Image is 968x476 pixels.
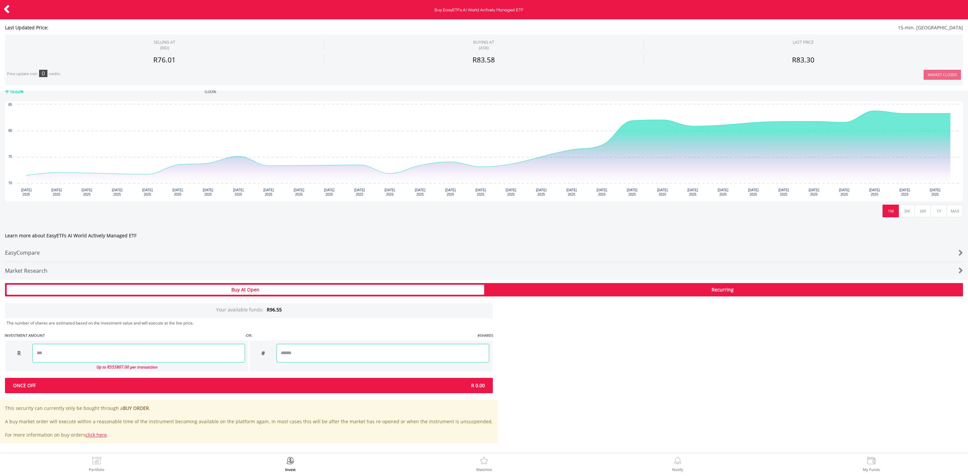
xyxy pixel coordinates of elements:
text: [DATE] 2025 [475,188,486,196]
a: Portfolio [89,457,105,471]
label: Notify [672,468,683,471]
text: 75 [8,155,12,159]
text: [DATE] 2025 [748,188,759,196]
a: Market Research [5,262,963,280]
text: [DATE] 2025 [112,188,123,196]
label: My Funds [863,468,880,471]
text: [DATE] 2025 [930,188,941,196]
text: [DATE] 2025 [173,188,183,196]
div: credits [49,71,60,76]
span: R83.30 [792,55,814,64]
text: [DATE] 2025 [203,188,213,196]
label: Portfolio [89,468,105,471]
b: BUY ORDER [123,405,149,411]
span: Learn more about EasyETFs AI World Actively Managed ETF [5,232,963,244]
button: 3M [899,205,915,217]
a: EasyCompare [5,244,963,262]
svg: Interactive chart [5,101,963,201]
div: Price update cost: [7,71,38,76]
img: Invest Now [285,457,296,466]
label: -OR- [245,333,253,338]
label: INVESTMENT AMOUNT [5,333,45,338]
text: 80 [8,129,12,133]
text: [DATE] 2025 [142,188,153,196]
button: Market Closed [924,70,961,80]
img: View Funds [866,457,877,466]
img: Watchlist [479,457,489,466]
text: [DATE] 2025 [809,188,819,196]
div: Up to R555807.00 per transaction [5,363,245,372]
div: LAST PRICE [793,39,814,45]
a: My Funds [863,457,880,471]
span: R76.01 [153,55,176,64]
text: [DATE] 2025 [324,188,335,196]
span: (BID) [154,45,175,51]
button: 1M [883,205,899,217]
span: R96.55 [267,306,282,313]
button: 1Y [931,205,947,217]
div: Your available funds: [5,303,493,318]
text: [DATE] 2025 [21,188,32,196]
text: [DATE] 2025 [778,188,789,196]
text: [DATE] 2025 [657,188,668,196]
div: Recurring [484,285,962,295]
text: [DATE] 2025 [263,188,274,196]
text: [DATE] 2025 [294,188,304,196]
button: MAX [947,205,963,217]
text: [DATE] 2025 [354,188,365,196]
text: [DATE] 2025 [385,188,395,196]
span: 15-min. [GEOGRAPHIC_DATA] [404,24,963,31]
text: 70 [8,181,12,185]
text: [DATE] 2025 [536,188,547,196]
div: 0 [39,70,47,77]
label: Watchlist [476,468,492,471]
a: click here [85,432,107,438]
text: [DATE] 2025 [51,188,62,196]
label: #SHARES [477,333,493,338]
text: [DATE] 2025 [445,188,456,196]
text: [DATE] 2025 [900,188,910,196]
button: 6M [915,205,931,217]
label: Invest [285,468,296,471]
text: [DATE] 2025 [597,188,607,196]
span: BUYING AT [473,39,494,51]
text: [DATE] 2025 [233,188,244,196]
span: (ASK) [473,45,494,51]
div: EasyCompare [5,244,883,262]
div: SELLING AT [154,39,175,51]
span: Once Off [8,382,249,389]
img: View Notifications [672,457,683,466]
span: Last Updated Price: [5,24,404,31]
a: Notify [672,457,683,471]
span: R83.58 [472,55,495,64]
span: R 0.00 [249,382,490,389]
div: Market Research [5,262,883,280]
text: [DATE] 2025 [718,188,729,196]
span: 16.62% [10,88,24,94]
a: Invest [285,457,296,471]
span: 0.00% [205,88,216,94]
div: # [250,344,277,363]
img: View Portfolio [91,457,102,466]
text: [DATE] 2025 [566,188,577,196]
text: [DATE] 2025 [869,188,880,196]
div: Buy At Open [7,285,484,295]
div: R [5,344,32,363]
text: [DATE] 2025 [81,188,92,196]
text: 85 [8,103,12,106]
text: [DATE] 2025 [415,188,425,196]
text: [DATE] 2025 [839,188,849,196]
text: [DATE] 2025 [506,188,516,196]
a: Watchlist [476,457,492,471]
div: Chart. Highcharts interactive chart. [5,101,963,201]
text: [DATE] 2025 [688,188,698,196]
text: [DATE] 2025 [627,188,637,196]
div: The number of shares are estimated based on the investment value and will execute at the live price. [7,320,495,326]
